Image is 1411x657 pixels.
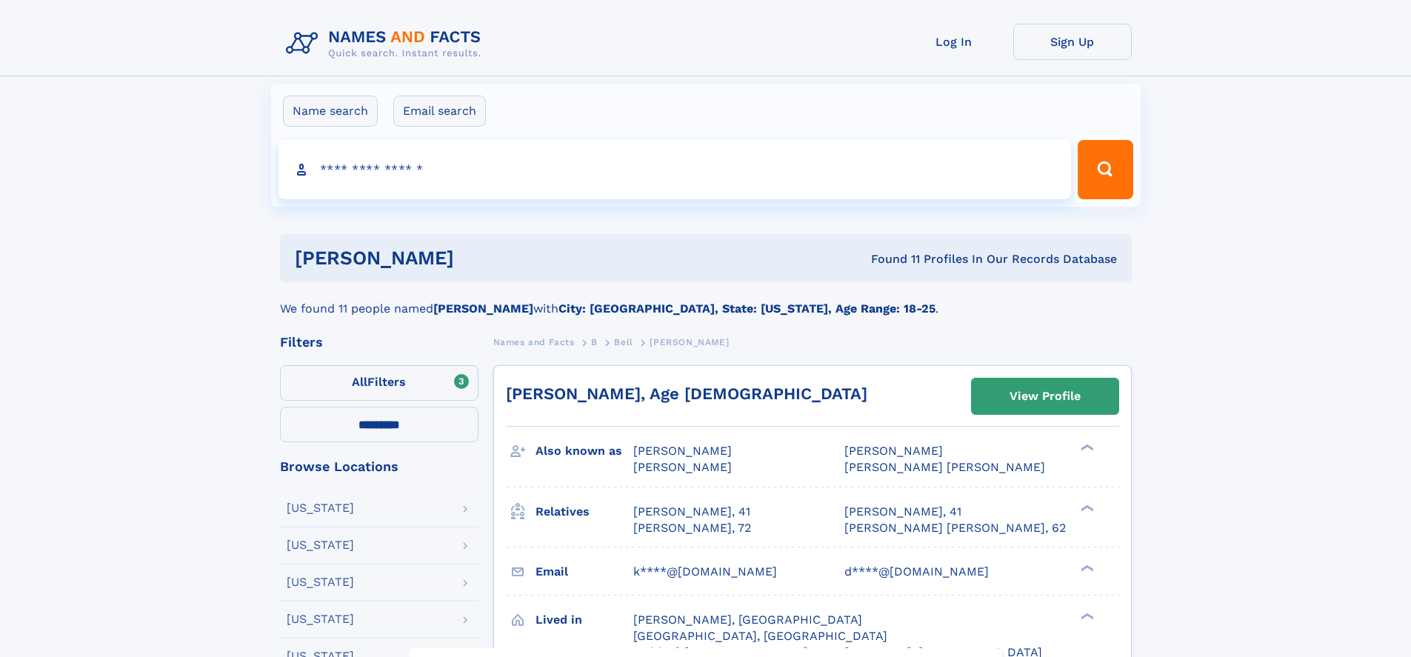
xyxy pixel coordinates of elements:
[1013,24,1132,60] a: Sign Up
[844,504,961,520] a: [PERSON_NAME], 41
[352,375,367,389] span: All
[591,337,598,347] span: B
[1077,443,1095,453] div: ❯
[1077,611,1095,621] div: ❯
[536,607,633,633] h3: Lived in
[844,460,1045,474] span: [PERSON_NAME] [PERSON_NAME]
[433,301,533,316] b: [PERSON_NAME]
[287,576,354,588] div: [US_STATE]
[895,24,1013,60] a: Log In
[280,460,478,473] div: Browse Locations
[650,337,729,347] span: [PERSON_NAME]
[536,499,633,524] h3: Relatives
[591,333,598,351] a: B
[633,520,751,536] a: [PERSON_NAME], 72
[633,629,887,643] span: [GEOGRAPHIC_DATA], [GEOGRAPHIC_DATA]
[493,333,575,351] a: Names and Facts
[280,365,478,401] label: Filters
[287,613,354,625] div: [US_STATE]
[1078,140,1133,199] button: Search Button
[614,333,633,351] a: Bell
[558,301,935,316] b: City: [GEOGRAPHIC_DATA], State: [US_STATE], Age Range: 18-25
[393,96,486,127] label: Email search
[506,384,867,403] a: [PERSON_NAME], Age [DEMOGRAPHIC_DATA]
[844,444,943,458] span: [PERSON_NAME]
[536,438,633,464] h3: Also known as
[283,96,378,127] label: Name search
[280,24,493,64] img: Logo Names and Facts
[278,140,1072,199] input: search input
[295,249,663,267] h1: [PERSON_NAME]
[280,282,1132,318] div: We found 11 people named with .
[536,559,633,584] h3: Email
[633,504,750,520] a: [PERSON_NAME], 41
[287,539,354,551] div: [US_STATE]
[1077,563,1095,573] div: ❯
[280,336,478,349] div: Filters
[844,520,1066,536] a: [PERSON_NAME] [PERSON_NAME], 62
[614,337,633,347] span: Bell
[633,613,862,627] span: [PERSON_NAME], [GEOGRAPHIC_DATA]
[633,444,732,458] span: [PERSON_NAME]
[1077,503,1095,513] div: ❯
[1010,379,1081,413] div: View Profile
[633,460,732,474] span: [PERSON_NAME]
[972,378,1118,414] a: View Profile
[287,502,354,514] div: [US_STATE]
[662,251,1117,267] div: Found 11 Profiles In Our Records Database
